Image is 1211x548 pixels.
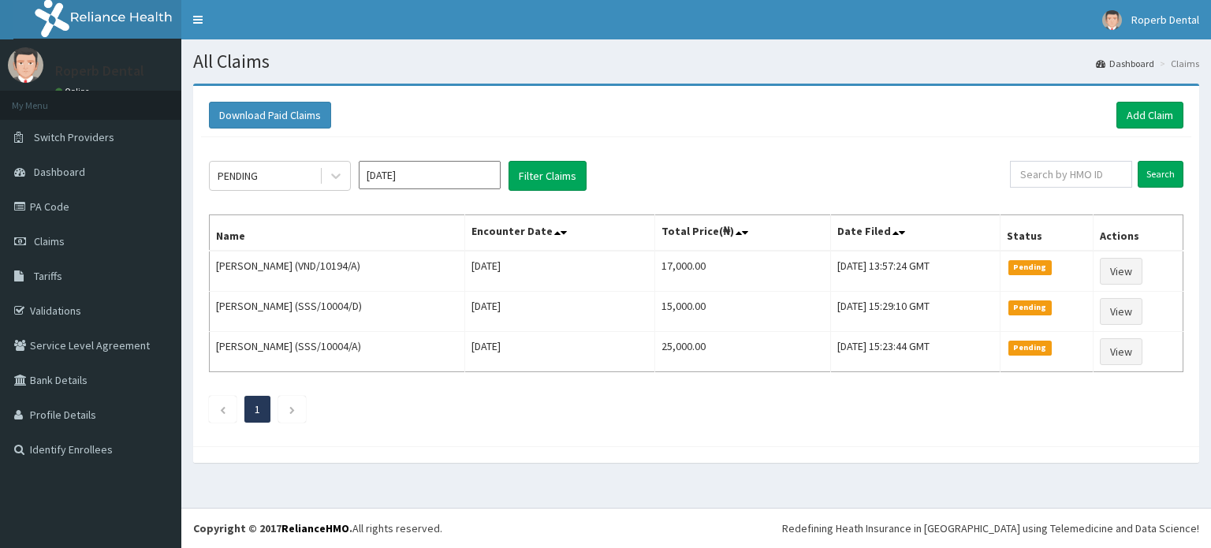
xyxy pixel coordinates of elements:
div: Redefining Heath Insurance in [GEOGRAPHIC_DATA] using Telemedicine and Data Science! [782,520,1199,536]
a: Previous page [219,402,226,416]
input: Search by HMO ID [1010,161,1132,188]
li: Claims [1156,57,1199,70]
td: [PERSON_NAME] (VND/10194/A) [210,251,465,292]
a: Page 1 is your current page [255,402,260,416]
a: RelianceHMO [281,521,349,535]
strong: Copyright © 2017 . [193,521,352,535]
a: Online [55,86,93,97]
a: View [1100,298,1142,325]
td: [DATE] 13:57:24 GMT [830,251,1000,292]
input: Search [1138,161,1183,188]
input: Select Month and Year [359,161,501,189]
a: Next page [289,402,296,416]
button: Filter Claims [509,161,587,191]
th: Total Price(₦) [654,215,830,252]
td: [PERSON_NAME] (SSS/10004/A) [210,332,465,372]
td: 17,000.00 [654,251,830,292]
span: Pending [1008,260,1052,274]
td: [DATE] [465,332,655,372]
img: User Image [1102,10,1122,30]
p: Roperb Dental [55,64,144,78]
a: View [1100,258,1142,285]
th: Encounter Date [465,215,655,252]
th: Status [1000,215,1093,252]
footer: All rights reserved. [181,508,1211,548]
td: [DATE] 15:23:44 GMT [830,332,1000,372]
th: Actions [1094,215,1183,252]
th: Name [210,215,465,252]
td: [DATE] [465,251,655,292]
span: Dashboard [34,165,85,179]
a: Dashboard [1096,57,1154,70]
a: View [1100,338,1142,365]
img: User Image [8,47,43,83]
span: Roperb Dental [1131,13,1199,27]
a: Add Claim [1116,102,1183,129]
td: [DATE] 15:29:10 GMT [830,292,1000,332]
td: [DATE] [465,292,655,332]
div: PENDING [218,168,258,184]
td: 15,000.00 [654,292,830,332]
button: Download Paid Claims [209,102,331,129]
th: Date Filed [830,215,1000,252]
td: [PERSON_NAME] (SSS/10004/D) [210,292,465,332]
span: Claims [34,234,65,248]
span: Switch Providers [34,130,114,144]
span: Pending [1008,341,1052,355]
span: Tariffs [34,269,62,283]
h1: All Claims [193,51,1199,72]
span: Pending [1008,300,1052,315]
td: 25,000.00 [654,332,830,372]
